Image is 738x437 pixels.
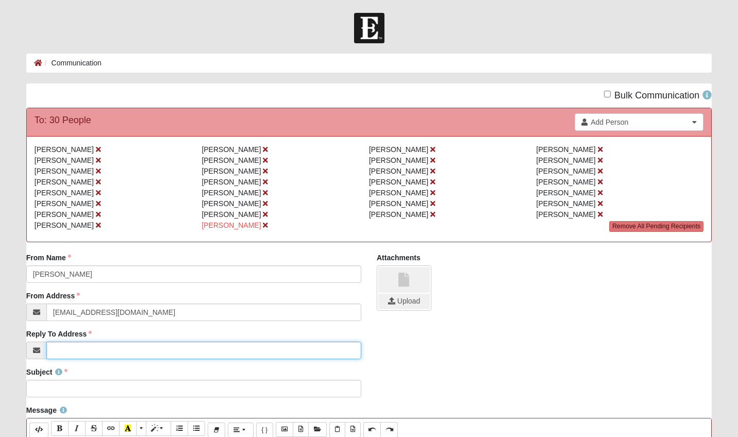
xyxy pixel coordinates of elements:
button: Link (CTRL+K) [102,421,120,436]
span: [PERSON_NAME] [536,145,596,154]
button: More Color [136,421,146,436]
span: [PERSON_NAME] [202,221,261,229]
button: Paste from Word [345,422,361,437]
span: [PERSON_NAME] [35,167,94,175]
span: [PERSON_NAME] [202,167,261,175]
a: Remove All Pending Recipients [609,221,703,232]
span: [PERSON_NAME] [202,178,261,186]
label: Subject [26,367,68,377]
span: Add Person [591,117,689,127]
button: Style [146,421,171,436]
span: [PERSON_NAME] [369,199,428,208]
span: [PERSON_NAME] [369,156,428,164]
button: Bold (CTRL+B) [51,421,69,436]
span: [PERSON_NAME] [202,189,261,197]
div: To: 30 People [35,113,91,127]
span: [PERSON_NAME] [35,199,94,208]
img: Church of Eleven22 Logo [354,13,384,43]
li: Communication [42,58,102,69]
button: Strikethrough (CTRL+SHIFT+S) [85,421,103,436]
label: Message [26,405,67,415]
button: Italic (CTRL+I) [68,421,86,436]
span: [PERSON_NAME] [536,210,596,218]
a: Add Person Clear selection [575,113,703,131]
span: [PERSON_NAME] [35,145,94,154]
span: [PERSON_NAME] [202,199,261,208]
span: [PERSON_NAME] [35,189,94,197]
label: Reply To Address [26,329,92,339]
span: [PERSON_NAME] [369,145,428,154]
span: [PERSON_NAME] [536,199,596,208]
button: Paste Text [329,422,345,437]
input: Bulk Communication [604,91,611,97]
span: [PERSON_NAME] [35,178,94,186]
span: [PERSON_NAME] [202,156,261,164]
label: Attachments [377,253,421,263]
span: [PERSON_NAME] [202,210,261,218]
span: [PERSON_NAME] [369,167,428,175]
span: [PERSON_NAME] [369,189,428,197]
button: File Browser [293,422,309,437]
span: [PERSON_NAME] [536,167,596,175]
span: [PERSON_NAME] [369,178,428,186]
button: Asset Manager [308,422,327,437]
span: [PERSON_NAME] [369,210,428,218]
span: [PERSON_NAME] [536,189,596,197]
span: [PERSON_NAME] [35,156,94,164]
button: Unordered list (CTRL+SHIFT+NUM7) [188,421,205,436]
span: [PERSON_NAME] [536,178,596,186]
span: [PERSON_NAME] [35,210,94,218]
span: [PERSON_NAME] [35,221,94,229]
label: From Name [26,253,71,263]
button: Redo (CTRL+Y) [380,422,398,437]
label: From Address [26,291,80,301]
button: Undo (CTRL+Z) [363,422,381,437]
span: [PERSON_NAME] [202,145,261,154]
button: Recent Color [119,421,137,436]
span: Bulk Communication [614,90,699,100]
span: [PERSON_NAME] [536,156,596,164]
button: Ordered list (CTRL+SHIFT+NUM8) [171,421,188,436]
button: Image Browser [276,422,293,437]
